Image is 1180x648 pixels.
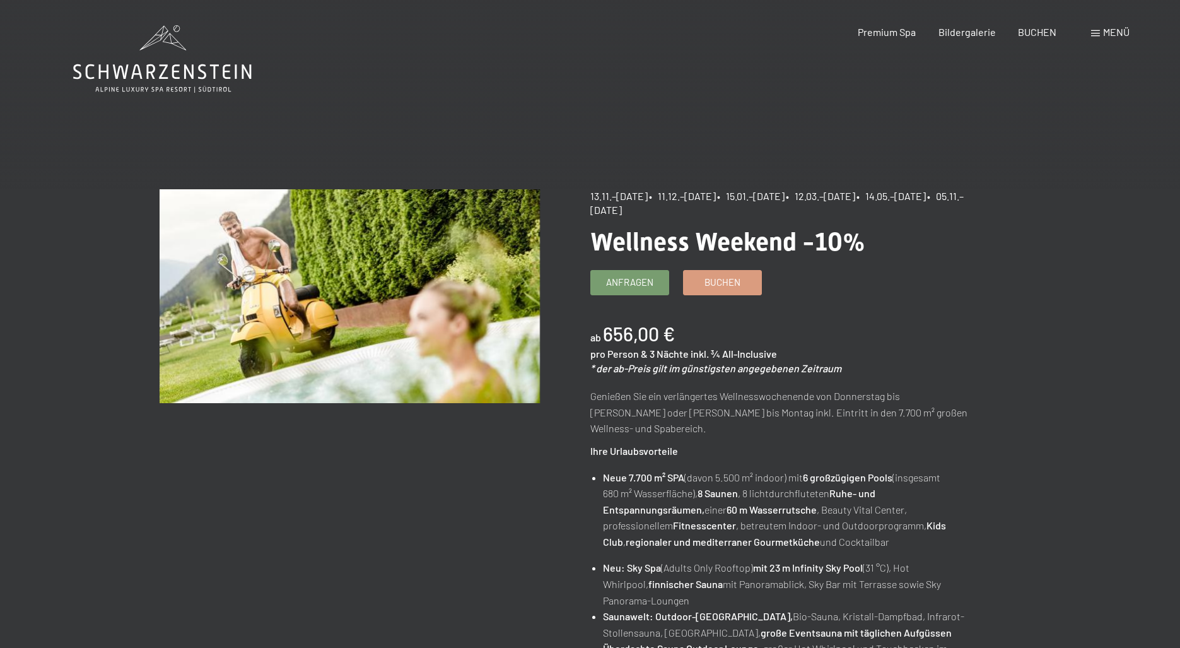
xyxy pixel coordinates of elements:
img: Wellness Weekend -10% [160,189,540,403]
li: (davon 5.500 m² indoor) mit (insgesamt 680 m² Wasserfläche), , 8 lichtdurchfluteten einer , Beaut... [603,469,970,550]
p: Genießen Sie ein verlängertes Wellnesswochenende von Donnerstag bis [PERSON_NAME] oder [PERSON_NA... [590,388,971,437]
strong: finnischer Sauna [648,578,723,590]
em: * der ab-Preis gilt im günstigsten angegebenen Zeitraum [590,362,841,374]
strong: Ihre Urlaubsvorteile [590,445,678,457]
strong: Neue 7.700 m² SPA [603,471,684,483]
li: Bio-Sauna, Kristall-Dampfbad, Infrarot-Stollensauna, [GEOGRAPHIC_DATA], [603,608,970,640]
span: Wellness Weekend -10% [590,227,865,257]
strong: große Eventsauna mit täglichen Aufgüssen [761,627,952,639]
span: • 15.01.–[DATE] [717,190,785,202]
a: Bildergalerie [938,26,996,38]
a: Anfragen [591,271,669,295]
strong: regionaler und mediterraner Gourmetküche [626,536,820,548]
span: Anfragen [606,276,653,289]
span: 3 Nächte [650,348,689,360]
strong: Ruhe- und Entspannungsräumen, [603,487,875,515]
b: 656,00 € [603,322,675,345]
span: pro Person & [590,348,648,360]
strong: Kids Club [603,519,946,548]
strong: 6 großzügigen Pools [803,471,892,483]
li: (Adults Only Rooftop) (31 °C), Hot Whirlpool, mit Panoramablick, Sky Bar mit Terrasse sowie Sky P... [603,560,970,608]
span: • 14.05.–[DATE] [856,190,926,202]
strong: Neu: Sky Spa [603,562,661,574]
strong: Fitnesscenter [673,519,736,531]
a: BUCHEN [1018,26,1056,38]
strong: Saunawelt: Outdoor-[GEOGRAPHIC_DATA], [603,610,793,622]
span: 13.11.–[DATE] [590,190,648,202]
span: ab [590,331,601,343]
a: Buchen [684,271,761,295]
a: Premium Spa [858,26,916,38]
span: Buchen [704,276,740,289]
strong: 60 m Wasserrutsche [727,504,817,515]
strong: 8 Saunen [698,487,738,499]
span: • 12.03.–[DATE] [786,190,855,202]
span: Menü [1103,26,1130,38]
span: • 11.12.–[DATE] [649,190,716,202]
span: inkl. ¾ All-Inclusive [691,348,777,360]
strong: mit 23 m Infinity Sky Pool [753,562,863,574]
